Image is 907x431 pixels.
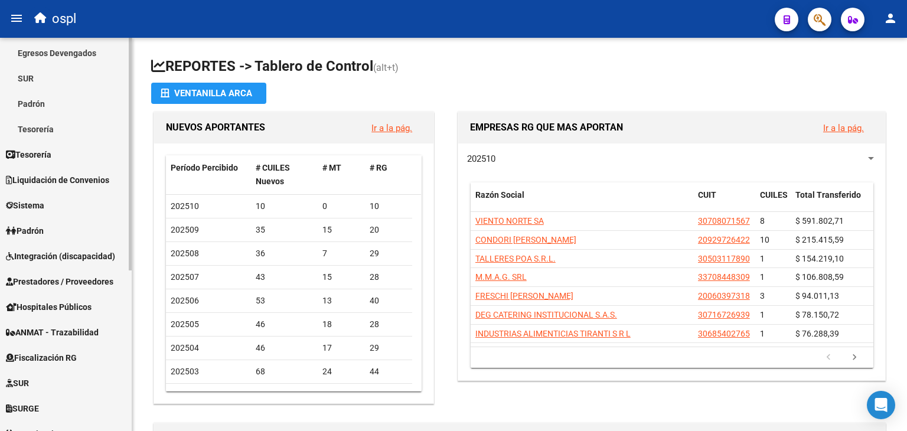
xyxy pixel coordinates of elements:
[322,341,360,355] div: 17
[161,83,257,104] div: Ventanilla ARCA
[322,270,360,284] div: 15
[322,223,360,237] div: 15
[370,163,387,172] span: # RG
[795,329,839,338] span: $ 76.288,39
[698,190,716,200] span: CUIT
[795,216,844,226] span: $ 591.802,71
[166,122,265,133] span: NUEVOS APORTANTES
[322,318,360,331] div: 18
[760,310,765,319] span: 1
[322,294,360,308] div: 13
[370,247,407,260] div: 29
[6,250,115,263] span: Integración (discapacidad)
[823,123,864,133] a: Ir a la pág.
[322,388,360,402] div: 140
[370,318,407,331] div: 28
[698,291,750,301] span: 20060397318
[171,272,199,282] span: 202507
[322,365,360,378] div: 24
[151,57,888,77] h1: REPORTES -> Tablero de Control
[795,254,844,263] span: $ 154.219,10
[760,291,765,301] span: 3
[755,182,791,221] datatable-header-cell: CUILES
[693,182,755,221] datatable-header-cell: CUIT
[362,117,422,139] button: Ir a la pág.
[475,329,631,338] span: INDUSTRIAS ALIMENTICIAS TIRANTI S R L
[370,365,407,378] div: 44
[171,201,199,211] span: 202510
[256,388,314,402] div: 171
[475,291,573,301] span: FRESCHI [PERSON_NAME]
[698,254,750,263] span: 30503117890
[470,122,623,133] span: EMPRESAS RG QUE MAS APORTAN
[6,301,92,314] span: Hospitales Públicos
[698,235,750,244] span: 20929726422
[322,247,360,260] div: 7
[151,83,266,104] button: Ventanilla ARCA
[251,155,318,194] datatable-header-cell: # CUILES Nuevos
[171,296,199,305] span: 202506
[475,254,556,263] span: TALLERES POA S.R.L.
[256,223,314,237] div: 35
[760,254,765,263] span: 1
[52,6,76,32] span: ospl
[698,310,750,319] span: 30716726939
[256,318,314,331] div: 46
[795,272,844,282] span: $ 106.808,59
[6,402,39,415] span: SURGE
[795,310,839,319] span: $ 78.150,72
[256,341,314,355] div: 46
[6,275,113,288] span: Prestadores / Proveedores
[171,225,199,234] span: 202509
[256,294,314,308] div: 53
[166,155,251,194] datatable-header-cell: Período Percibido
[698,272,750,282] span: 33708448309
[475,272,527,282] span: M.M.A.G. SRL
[883,11,898,25] mat-icon: person
[791,182,873,221] datatable-header-cell: Total Transferido
[760,329,765,338] span: 1
[475,310,617,319] span: DEG CATERING INSTITUCIONAL S.A.S.
[370,341,407,355] div: 29
[9,11,24,25] mat-icon: menu
[867,391,895,419] div: Open Intercom Messenger
[817,351,840,364] a: go to previous page
[256,365,314,378] div: 68
[365,155,412,194] datatable-header-cell: # RG
[760,190,788,200] span: CUILES
[6,148,51,161] span: Tesorería
[256,163,290,186] span: # CUILES Nuevos
[322,200,360,213] div: 0
[370,200,407,213] div: 10
[6,224,44,237] span: Padrón
[475,190,524,200] span: Razón Social
[6,377,29,390] span: SUR
[6,351,77,364] span: Fiscalización RG
[370,223,407,237] div: 20
[843,351,866,364] a: go to next page
[698,216,750,226] span: 30708071567
[795,235,844,244] span: $ 215.415,59
[6,174,109,187] span: Liquidación de Convenios
[171,319,199,329] span: 202505
[256,200,314,213] div: 10
[760,272,765,282] span: 1
[6,326,99,339] span: ANMAT - Trazabilidad
[795,190,861,200] span: Total Transferido
[171,343,199,352] span: 202504
[370,270,407,284] div: 28
[370,388,407,402] div: 31
[256,247,314,260] div: 36
[814,117,873,139] button: Ir a la pág.
[467,154,495,164] span: 202510
[471,182,693,221] datatable-header-cell: Razón Social
[318,155,365,194] datatable-header-cell: # MT
[322,163,341,172] span: # MT
[795,291,839,301] span: $ 94.011,13
[698,329,750,338] span: 30685402765
[370,294,407,308] div: 40
[371,123,412,133] a: Ir a la pág.
[171,249,199,258] span: 202508
[171,367,199,376] span: 202503
[760,235,769,244] span: 10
